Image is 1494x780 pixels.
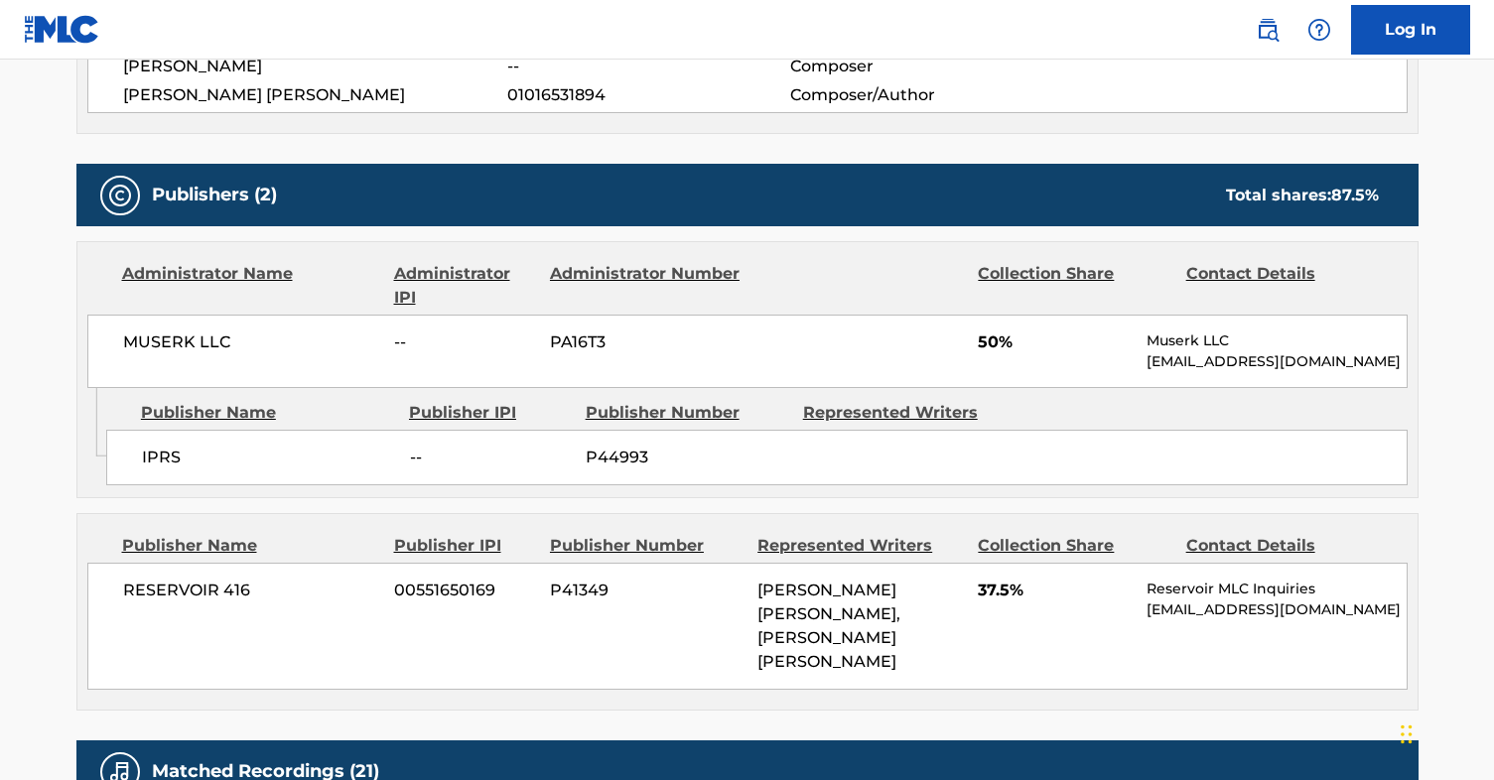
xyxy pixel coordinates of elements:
[978,534,1170,558] div: Collection Share
[123,579,380,602] span: RESERVOIR 416
[122,534,379,558] div: Publisher Name
[757,534,963,558] div: Represented Writers
[803,401,1006,425] div: Represented Writers
[586,446,788,469] span: P44993
[142,446,395,469] span: IPRS
[1401,705,1413,764] div: Drag
[24,15,100,44] img: MLC Logo
[394,262,535,310] div: Administrator IPI
[790,55,1047,78] span: Composer
[550,579,743,602] span: P41349
[123,330,380,354] span: MUSERK LLC
[550,262,743,310] div: Administrator Number
[1351,5,1470,55] a: Log In
[757,581,900,671] span: [PERSON_NAME] [PERSON_NAME], [PERSON_NAME] [PERSON_NAME]
[1256,18,1280,42] img: search
[1395,685,1494,780] iframe: Chat Widget
[141,401,394,425] div: Publisher Name
[1307,18,1331,42] img: help
[586,401,788,425] div: Publisher Number
[1226,184,1379,207] div: Total shares:
[550,330,743,354] span: PA16T3
[409,401,571,425] div: Publisher IPI
[152,184,277,206] h5: Publishers (2)
[1331,186,1379,204] span: 87.5 %
[1186,262,1379,310] div: Contact Details
[790,83,1047,107] span: Composer/Author
[123,55,508,78] span: [PERSON_NAME]
[1147,351,1406,372] p: [EMAIL_ADDRESS][DOMAIN_NAME]
[978,262,1170,310] div: Collection Share
[1186,534,1379,558] div: Contact Details
[122,262,379,310] div: Administrator Name
[978,579,1132,602] span: 37.5%
[507,55,789,78] span: --
[978,330,1132,354] span: 50%
[108,184,132,207] img: Publishers
[410,446,571,469] span: --
[1147,579,1406,599] p: Reservoir MLC Inquiries
[394,330,535,354] span: --
[1147,330,1406,351] p: Muserk LLC
[394,534,535,558] div: Publisher IPI
[394,579,535,602] span: 00551650169
[507,83,789,107] span: 01016531894
[1248,10,1288,50] a: Public Search
[123,83,508,107] span: [PERSON_NAME] [PERSON_NAME]
[1299,10,1339,50] div: Help
[550,534,743,558] div: Publisher Number
[1147,599,1406,620] p: [EMAIL_ADDRESS][DOMAIN_NAME]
